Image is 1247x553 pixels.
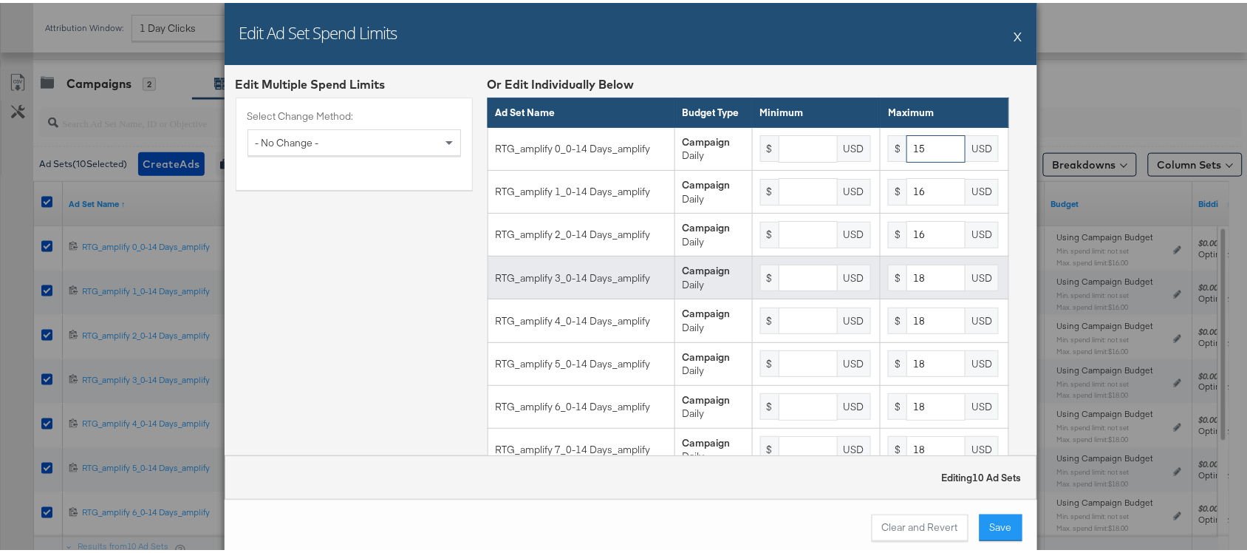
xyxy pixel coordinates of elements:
[760,262,779,288] div: $
[838,262,871,288] div: USD
[888,347,906,374] div: $
[760,176,779,203] div: $
[496,397,667,411] div: RTG_amplify 6_0-14 Days_amplify
[838,176,871,203] div: USD
[674,339,752,382] td: Daily
[674,254,752,296] td: Daily
[966,219,999,245] div: USD
[496,268,667,282] div: RTG_amplify 3_0-14 Days_amplify
[760,132,779,159] div: $
[683,390,731,404] strong: Campaign
[888,176,906,203] div: $
[674,425,752,468] td: Daily
[496,139,667,153] div: RTG_amplify 0_0-14 Days_amplify
[888,305,906,331] div: $
[683,347,731,361] strong: Campaign
[980,512,1022,538] button: Save
[674,211,752,254] td: Daily
[488,73,1009,90] div: Or Edit Individually Below
[496,440,667,454] div: RTG_amplify 7_0-14 Days_amplify
[838,219,871,245] div: USD
[674,95,752,125] th: Budget Type
[496,182,667,196] div: RTG_amplify 1_0-14 Days_amplify
[888,219,906,245] div: $
[683,433,731,447] strong: Campaign
[838,433,871,460] div: USD
[760,219,779,245] div: $
[496,354,667,368] div: RTG_amplify 5_0-14 Days_amplify
[966,132,999,159] div: USD
[838,390,871,417] div: USD
[838,347,871,374] div: USD
[256,133,319,146] span: - No Change -
[488,95,674,125] th: Ad Set Name
[1014,18,1022,48] button: X
[888,433,906,460] div: $
[760,433,779,460] div: $
[838,305,871,331] div: USD
[881,95,1009,125] th: Maximum
[752,95,881,125] th: Minimum
[760,390,779,417] div: $
[683,132,731,146] strong: Campaign
[966,262,999,288] div: USD
[683,304,731,317] strong: Campaign
[760,347,779,374] div: $
[888,390,906,417] div: $
[888,132,906,159] div: $
[966,433,999,460] div: USD
[683,218,731,231] strong: Campaign
[838,132,871,159] div: USD
[247,106,461,121] label: Select Change Method:
[942,468,1022,481] strong: Editing
[966,390,999,417] div: USD
[674,124,752,167] td: Daily
[966,347,999,374] div: USD
[683,261,731,274] strong: Campaign
[236,73,473,90] div: Edit Multiple Spend Limits
[674,168,752,211] td: Daily
[674,296,752,339] td: Daily
[496,225,667,239] div: RTG_amplify 2_0-14 Days_amplify
[760,305,779,331] div: $
[888,262,906,288] div: $
[496,311,667,325] div: RTG_amplify 4_0-14 Days_amplify
[872,512,968,538] button: Clear and Revert
[239,18,397,41] h2: Edit Ad Set Spend Limits
[683,175,731,189] strong: Campaign
[973,468,1022,481] span: 10 Ad Sets
[966,305,999,331] div: USD
[674,382,752,425] td: Daily
[966,176,999,203] div: USD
